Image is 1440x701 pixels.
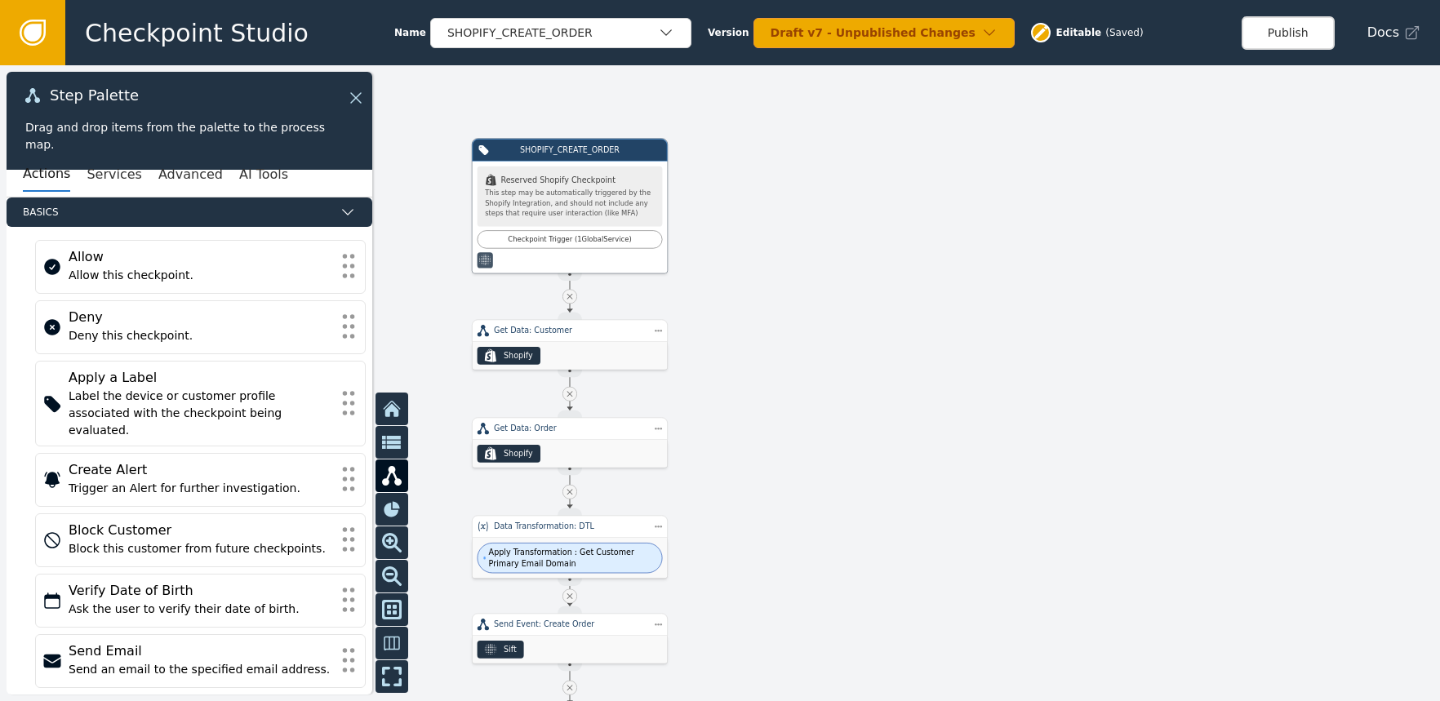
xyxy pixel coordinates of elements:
[771,24,981,42] div: Draft v7 - Unpublished Changes
[87,158,141,192] button: Services
[85,15,309,51] span: Checkpoint Studio
[69,521,332,540] div: Block Customer
[69,267,332,284] div: Allow this checkpoint.
[69,661,332,678] div: Send an email to the specified email address.
[69,581,332,601] div: Verify Date of Birth
[69,641,332,661] div: Send Email
[430,18,691,48] button: SHOPIFY_CREATE_ORDER
[69,480,332,497] div: Trigger an Alert for further investigation.
[494,325,646,336] div: Get Data: Customer
[69,540,332,557] div: Block this customer from future checkpoints.
[495,144,646,156] div: SHOPIFY_CREATE_ORDER
[25,119,353,153] div: Drag and drop items from the palette to the process map.
[485,174,655,185] div: Reserved Shopify Checkpoint
[1367,23,1399,42] span: Docs
[504,350,533,362] div: Shopify
[239,158,288,192] button: AI Tools
[494,521,646,532] div: Data Transformation: DTL
[708,25,749,40] span: Version
[50,88,139,103] span: Step Palette
[69,601,332,618] div: Ask the user to verify their date of birth.
[69,308,332,327] div: Deny
[1367,23,1420,42] a: Docs
[394,25,426,40] span: Name
[753,18,1015,48] button: Draft v7 - Unpublished Changes
[1242,16,1335,50] button: Publish
[504,448,533,459] div: Shopify
[494,423,646,434] div: Get Data: Order
[23,205,333,220] span: Basics
[485,188,655,219] div: This step may be automatically triggered by the Shopify Integration, and should not include any s...
[69,388,332,439] div: Label the device or customer profile associated with the checkpoint being evaluated.
[23,158,70,192] button: Actions
[483,234,656,245] div: Checkpoint Trigger ( 1 Global Service )
[447,24,658,42] div: SHOPIFY_CREATE_ORDER
[1105,25,1143,40] div: ( Saved )
[494,619,646,630] div: Send Event: Create Order
[489,546,656,570] span: Apply Transformation : Get Customer Primary Email Domain
[158,158,223,192] button: Advanced
[1056,25,1102,40] span: Editable
[69,327,332,344] div: Deny this checkpoint.
[504,644,517,655] div: Sift
[69,368,332,388] div: Apply a Label
[69,460,332,480] div: Create Alert
[69,247,332,267] div: Allow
